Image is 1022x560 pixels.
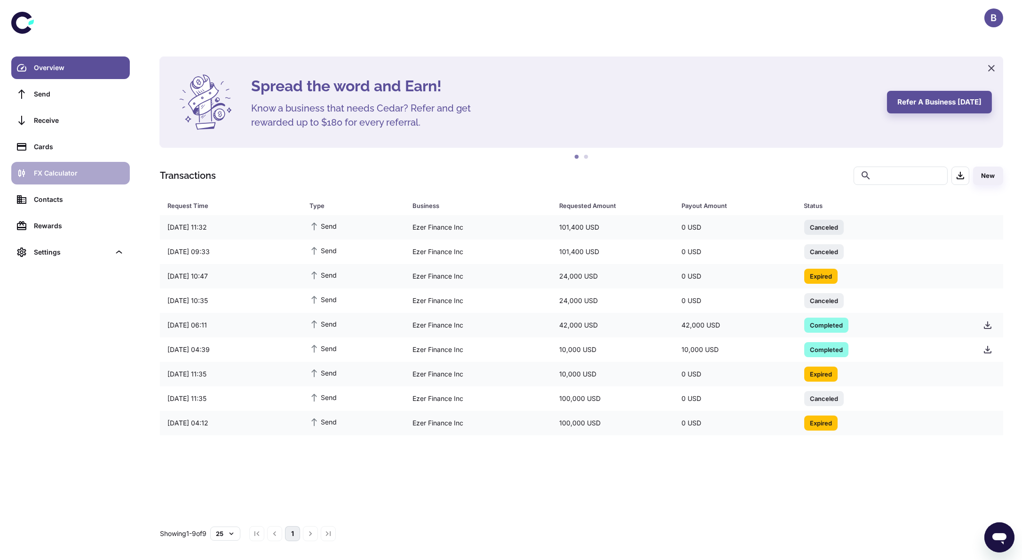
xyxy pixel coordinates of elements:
div: 100,000 USD [552,390,674,408]
div: Overview [34,63,124,73]
span: Expired [804,418,838,427]
span: Status [804,199,964,212]
h4: Spread the word and Earn! [251,75,876,97]
span: Expired [804,369,838,378]
div: [DATE] 11:35 [160,390,302,408]
span: Payout Amount [681,199,792,212]
div: Ezer Finance Inc [405,267,552,285]
span: Canceled [804,296,844,305]
div: 10,000 USD [552,365,674,383]
div: 42,000 USD [552,316,674,334]
div: Request Time [167,199,286,212]
a: Cards [11,136,130,158]
span: Send [309,245,337,256]
div: Ezer Finance Inc [405,365,552,383]
div: 101,400 USD [552,243,674,261]
div: [DATE] 10:47 [160,267,302,285]
span: Canceled [804,393,844,403]
span: Send [309,416,337,427]
div: 10,000 USD [552,341,674,359]
h1: Transactions [160,168,216,183]
div: Send [34,89,124,99]
div: 0 USD [674,267,796,285]
div: FX Calculator [34,168,124,178]
div: [DATE] 06:11 [160,316,302,334]
div: Ezer Finance Inc [405,341,552,359]
p: Showing 1-9 of 9 [160,528,206,539]
div: Payout Amount [681,199,780,212]
div: [DATE] 09:33 [160,243,302,261]
span: Completed [804,344,848,354]
div: Rewards [34,221,124,231]
div: Settings [11,241,130,264]
button: page 1 [285,526,300,541]
button: B [984,8,1003,27]
div: Ezer Finance Inc [405,414,552,432]
div: [DATE] 11:35 [160,365,302,383]
h5: Know a business that needs Cedar? Refer and get rewarded up to $180 for every referral. [251,101,486,129]
div: Requested Amount [559,199,658,212]
span: Canceled [804,247,844,256]
div: Ezer Finance Inc [405,218,552,236]
div: 0 USD [674,390,796,408]
nav: pagination navigation [248,526,337,541]
div: 101,400 USD [552,218,674,236]
div: Type [309,199,389,212]
span: Send [309,221,337,231]
div: Ezer Finance Inc [405,243,552,261]
div: 100,000 USD [552,414,674,432]
div: Receive [34,115,124,126]
span: Type [309,199,401,212]
iframe: Button to launch messaging window [984,522,1014,552]
div: Ezer Finance Inc [405,292,552,310]
div: 0 USD [674,218,796,236]
a: Send [11,83,130,105]
button: 2 [582,152,591,162]
span: Request Time [167,199,298,212]
div: [DATE] 11:32 [160,218,302,236]
span: Canceled [804,222,844,232]
div: Settings [34,247,110,257]
span: Send [309,368,337,378]
a: Contacts [11,188,130,211]
button: New [973,167,1003,185]
div: Ezer Finance Inc [405,390,552,408]
div: Contacts [34,194,124,205]
div: 0 USD [674,365,796,383]
button: 1 [572,152,582,162]
div: [DATE] 04:12 [160,414,302,432]
span: Send [309,343,337,353]
div: Ezer Finance Inc [405,316,552,334]
span: Send [309,319,337,329]
span: Completed [804,320,848,329]
div: 0 USD [674,414,796,432]
div: 0 USD [674,292,796,310]
div: Status [804,199,952,212]
a: Rewards [11,215,130,237]
div: 0 USD [674,243,796,261]
a: FX Calculator [11,162,130,184]
span: Send [309,392,337,402]
button: Refer a business [DATE] [887,91,992,113]
div: 24,000 USD [552,292,674,310]
span: Expired [804,271,838,280]
a: Overview [11,56,130,79]
div: 42,000 USD [674,316,796,334]
div: 10,000 USD [674,341,796,359]
div: [DATE] 04:39 [160,341,302,359]
div: Cards [34,142,124,152]
span: Send [309,294,337,304]
span: Send [309,270,337,280]
button: 25 [210,527,240,541]
a: Receive [11,109,130,132]
div: 24,000 USD [552,267,674,285]
div: [DATE] 10:35 [160,292,302,310]
span: Requested Amount [559,199,670,212]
